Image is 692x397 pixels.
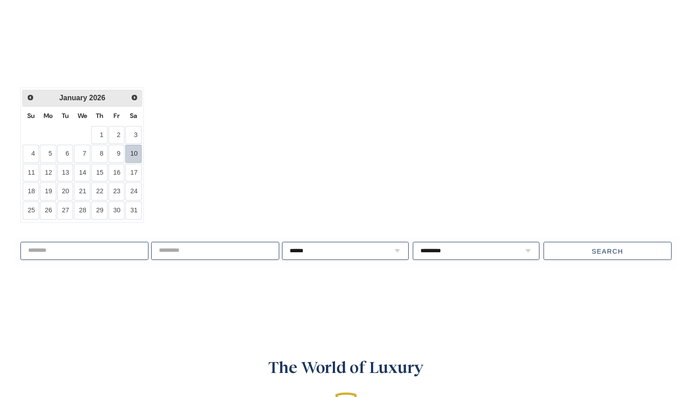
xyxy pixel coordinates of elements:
[74,145,90,163] a: 7
[74,182,90,201] a: 21
[57,182,74,201] a: 20
[89,94,105,102] span: 2026
[78,112,87,120] span: Wednesday
[57,201,74,220] a: 27
[62,112,69,120] span: Tuesday
[27,112,35,120] span: Sunday
[109,182,125,201] a: 23
[624,18,678,24] span: Owner Portal
[170,354,522,379] p: The World of Luxury
[114,112,119,120] span: Friday
[40,201,56,220] a: 26
[91,164,108,182] a: 15
[40,145,56,163] a: 5
[516,2,679,39] nav: Main Menu
[125,164,142,182] a: 17
[24,91,37,104] a: Prev
[109,126,125,144] a: 2
[125,182,142,201] a: 24
[20,14,102,31] img: Elite Destination Homes Logo
[125,145,142,163] a: 10
[40,164,56,182] a: 12
[44,112,53,120] span: Monday
[128,91,141,104] a: Next
[57,145,74,163] a: 6
[516,18,555,24] span: The Homes
[57,164,74,182] a: 13
[572,18,607,24] span: About Us
[91,201,108,220] a: 29
[516,2,564,39] a: The Homes
[125,126,142,144] a: 3
[23,201,39,220] a: 25
[125,201,142,220] a: 31
[130,112,137,120] span: Saturday
[91,145,108,163] a: 8
[91,126,108,144] a: 1
[59,94,87,102] span: January
[109,164,125,182] a: 16
[544,242,672,260] button: Search
[74,201,90,220] a: 28
[91,182,108,201] a: 22
[109,201,125,220] a: 30
[23,145,39,163] a: 4
[109,145,125,163] a: 9
[572,2,616,39] a: About Us
[131,94,138,101] span: Next
[23,182,39,201] a: 18
[23,164,39,182] a: 11
[96,112,103,120] span: Thursday
[40,182,56,201] a: 19
[74,164,90,182] a: 14
[27,94,34,101] span: Prev
[19,206,218,229] span: Live well, travel often.
[624,2,678,39] a: Owner Portal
